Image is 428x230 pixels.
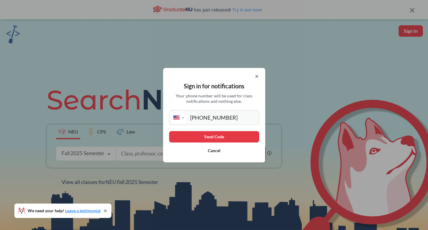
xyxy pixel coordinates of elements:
[28,209,101,213] span: We need your help!
[171,93,257,104] span: Your phone number will be used for class notifications and nothing else.
[187,112,258,124] input: +1 (123)-456-7890
[65,208,101,213] a: Leave a testimonial
[6,25,20,44] img: sandbox logo
[169,145,259,156] button: Cancel
[184,82,244,90] span: Sign in for notifications
[6,25,20,45] a: sandbox logo
[169,131,259,143] button: Send Code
